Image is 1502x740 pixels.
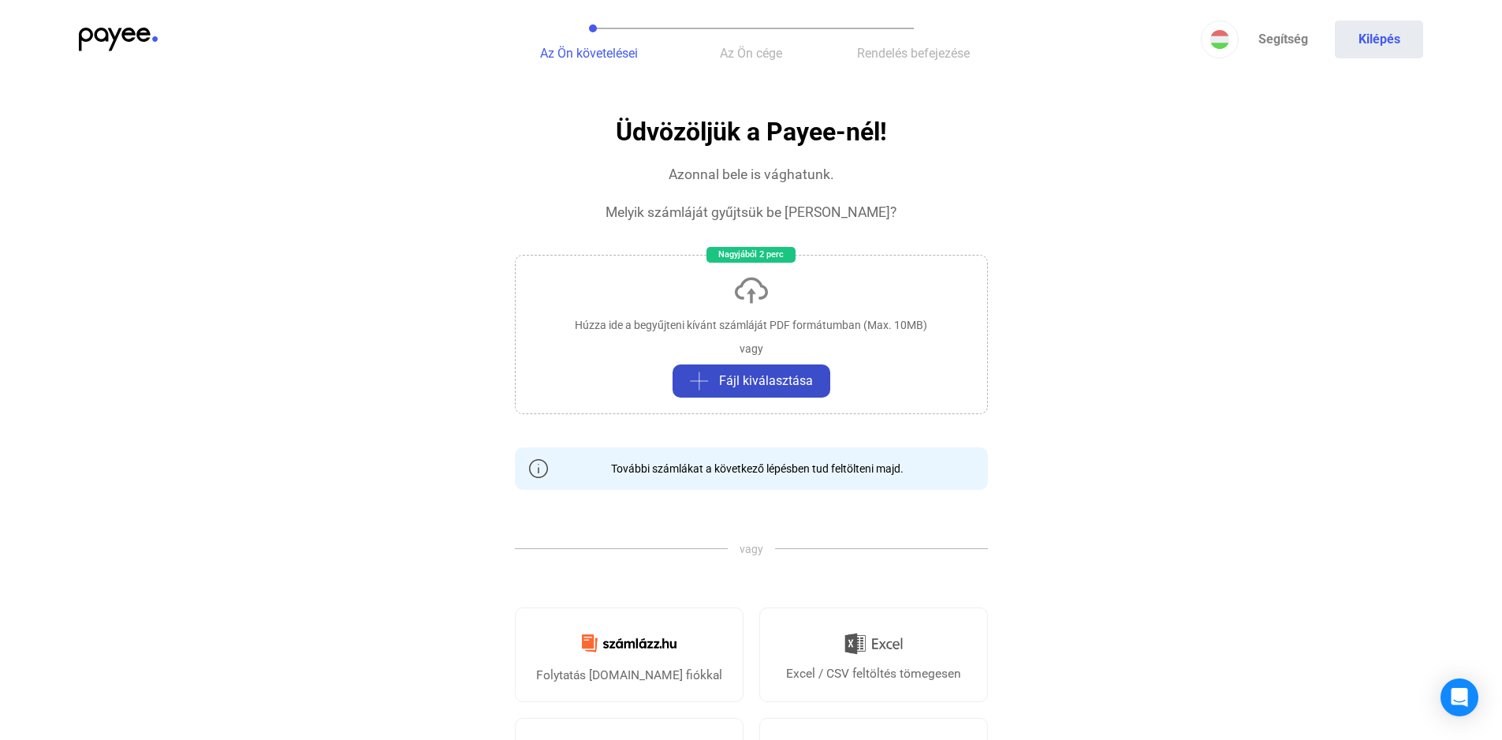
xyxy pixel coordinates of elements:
[540,46,638,61] span: Az Ön követelései
[599,461,904,477] div: További számlákat a következő lépésben tud feltölteni majd.
[719,372,813,391] span: Fájl kiválasztása
[1201,21,1239,58] button: HU
[844,627,903,660] img: Excel
[529,459,548,478] img: info-grey-outline
[616,118,887,146] h1: Üdvözöljük a Payee-nél!
[1239,21,1327,58] a: Segítség
[786,664,961,683] div: Excel / CSV feltöltés tömegesen
[572,625,686,662] img: Számlázz.hu
[606,203,896,222] div: Melyik számláját gyűjtsük be [PERSON_NAME]?
[515,607,744,702] a: Folytatás [DOMAIN_NAME] fiókkal
[759,607,988,702] a: Excel / CSV feltöltés tömegesen
[1335,21,1423,58] button: Kilépés
[706,247,796,263] div: Nagyjából 2 perc
[857,46,970,61] span: Rendelés befejezése
[536,666,722,685] div: Folytatás [DOMAIN_NAME] fiókkal
[575,317,927,333] div: Húzza ide a begyűjteni kívánt számláját PDF formátumban (Max. 10MB)
[1210,30,1229,49] img: HU
[740,341,763,357] div: vagy
[669,165,834,184] div: Azonnal bele is vághatunk.
[690,372,709,391] img: plus-grey
[1441,678,1478,716] div: Open Intercom Messenger
[728,541,775,557] span: vagy
[720,46,782,61] span: Az Ön cége
[732,271,770,309] img: upload-cloud
[673,364,830,398] button: plus-greyFájl kiválasztása
[79,28,158,51] img: payee-logo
